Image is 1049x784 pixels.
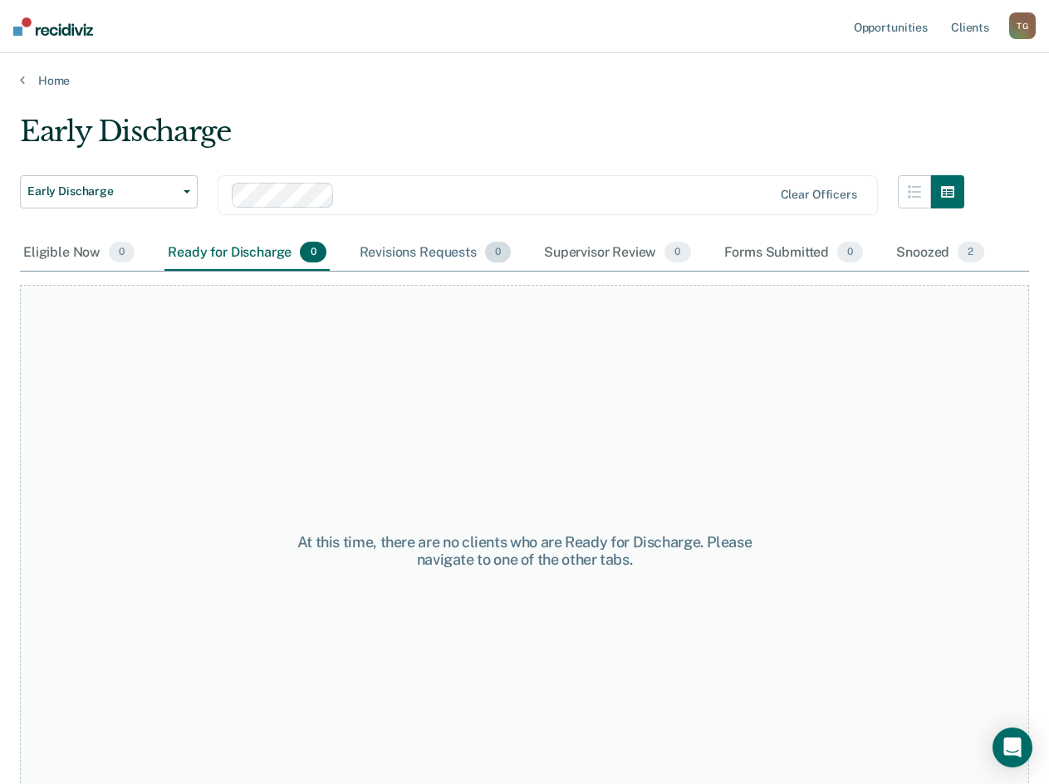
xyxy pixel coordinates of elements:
[300,242,326,263] span: 0
[1009,12,1036,39] div: T G
[20,115,964,162] div: Early Discharge
[356,235,514,272] div: Revisions Requests0
[485,242,511,263] span: 0
[993,728,1032,767] div: Open Intercom Messenger
[541,235,694,272] div: Supervisor Review0
[20,175,198,208] button: Early Discharge
[20,73,1029,88] a: Home
[13,17,93,36] img: Recidiviz
[109,242,135,263] span: 0
[1009,12,1036,39] button: TG
[272,533,777,569] div: At this time, there are no clients who are Ready for Discharge. Please navigate to one of the oth...
[20,235,138,272] div: Eligible Now0
[721,235,867,272] div: Forms Submitted0
[164,235,329,272] div: Ready for Discharge0
[893,235,987,272] div: Snoozed2
[664,242,690,263] span: 0
[781,188,857,202] div: Clear officers
[958,242,983,263] span: 2
[27,184,177,198] span: Early Discharge
[837,242,863,263] span: 0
